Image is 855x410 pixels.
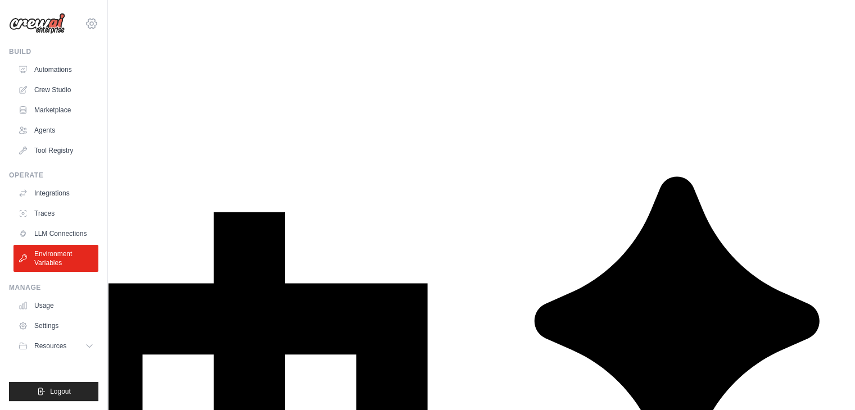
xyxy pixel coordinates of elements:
a: Tool Registry [13,142,98,160]
button: Resources [13,337,98,355]
a: Automations [13,61,98,79]
a: Traces [13,204,98,222]
img: Logo [9,13,65,34]
a: Marketplace [13,101,98,119]
a: Usage [13,297,98,315]
div: Manage [9,283,98,292]
a: Settings [13,317,98,335]
span: Resources [34,341,66,350]
a: Integrations [13,184,98,202]
span: Logout [50,387,71,396]
a: LLM Connections [13,225,98,243]
button: Logout [9,382,98,401]
div: Operate [9,171,98,180]
a: Environment Variables [13,245,98,272]
a: Agents [13,121,98,139]
a: Crew Studio [13,81,98,99]
div: Build [9,47,98,56]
